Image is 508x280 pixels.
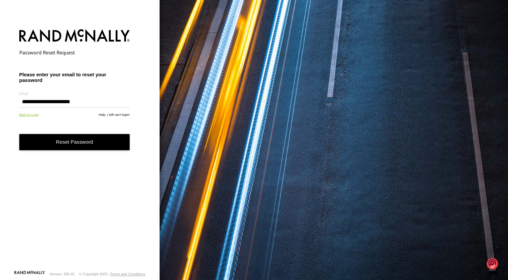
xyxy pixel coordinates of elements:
[50,272,75,276] div: Version: 305.01
[14,271,45,277] a: Visit our Website
[19,91,130,96] label: Email
[19,134,130,150] button: Reset Password
[19,28,130,45] img: Rand McNally
[19,113,39,116] a: Back to Login
[99,113,130,116] a: Help, I still can't login!
[19,72,130,83] h3: Please enter your email to reset your password
[19,49,130,56] h2: Password Reset Request
[79,272,145,276] div: © Copyright 2025 -
[487,258,498,270] img: o1IwAAAABJRU5ErkJggg==
[110,272,145,276] a: Terms and Conditions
